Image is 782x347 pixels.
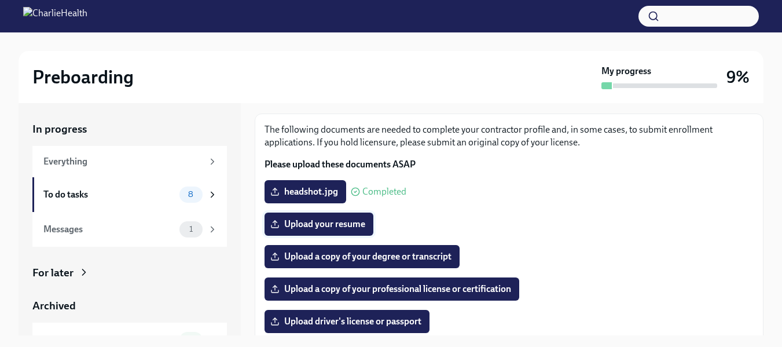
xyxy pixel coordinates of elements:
h2: Preboarding [32,65,134,89]
strong: Please upload these documents ASAP [265,159,416,170]
label: headshot.jpg [265,180,346,203]
p: The following documents are needed to complete your contractor profile and, in some cases, to sub... [265,123,754,149]
div: Completed tasks [43,334,175,346]
a: Everything [32,146,227,177]
a: In progress [32,122,227,137]
div: To do tasks [43,188,175,201]
a: Archived [32,298,227,313]
label: Upload a copy of your degree or transcript [265,245,460,268]
span: 1 [182,225,200,233]
label: Upload your resume [265,213,373,236]
span: headshot.jpg [273,186,338,198]
a: To do tasks8 [32,177,227,212]
h3: 9% [726,67,750,87]
span: Upload driver's license or passport [273,316,421,327]
div: Messages [43,223,175,236]
span: Upload a copy of your professional license or certification [273,283,511,295]
span: Upload your resume [273,218,365,230]
span: Upload a copy of your degree or transcript [273,251,451,262]
span: 8 [181,190,200,199]
div: Everything [43,155,203,168]
label: Upload driver's license or passport [265,310,429,333]
span: Completed [362,187,406,196]
a: For later [32,265,227,280]
div: For later [32,265,74,280]
strong: My progress [601,65,651,78]
label: Upload a copy of your professional license or certification [265,277,519,301]
a: Messages1 [32,212,227,247]
img: CharlieHealth [23,7,87,25]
